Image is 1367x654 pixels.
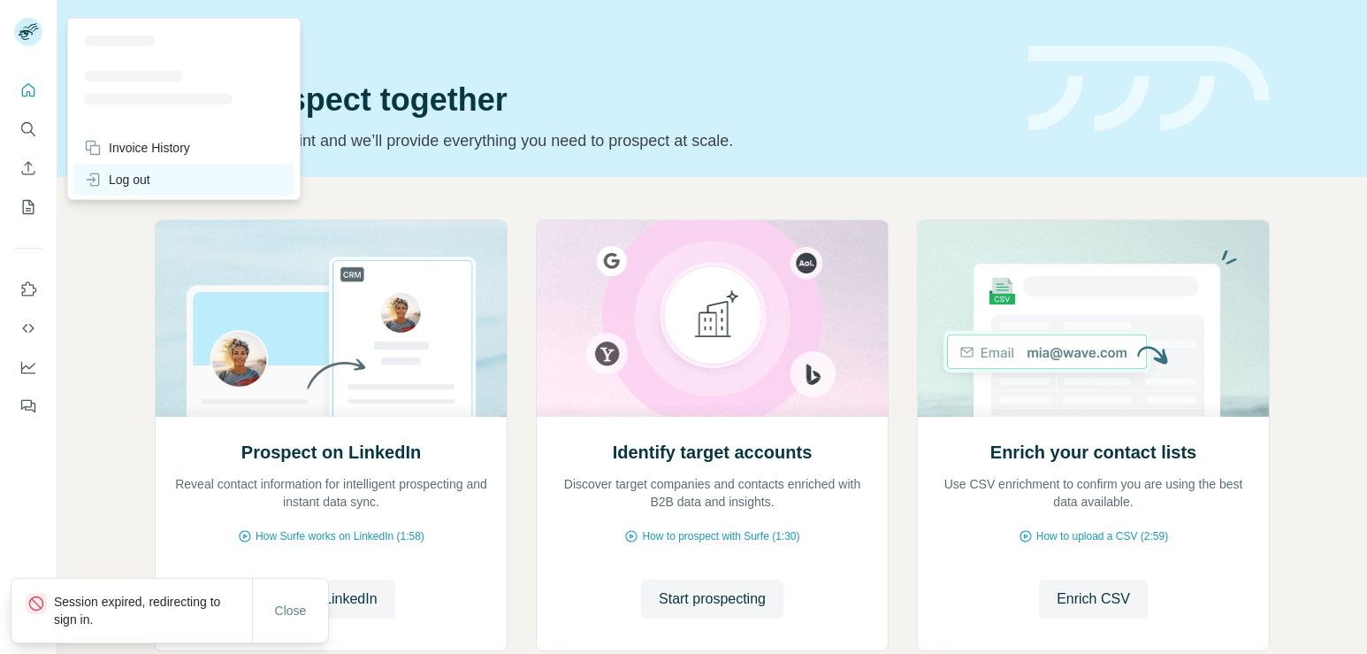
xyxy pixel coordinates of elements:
button: Use Surfe on LinkedIn [14,273,42,305]
h2: Identify target accounts [613,440,813,465]
button: Search [14,113,42,145]
img: Prospect on LinkedIn [155,220,508,417]
span: Close [275,602,307,619]
div: Log out [84,171,150,189]
button: Quick start [14,74,42,106]
span: How to upload a CSV (2:59) [1036,528,1168,544]
p: Session expired, redirecting to sign in. [54,593,252,628]
span: How Surfe works on LinkedIn (1:58) [256,528,424,544]
p: Pick your starting point and we’ll provide everything you need to prospect at scale. [155,128,1007,153]
span: How to prospect with Surfe (1:30) [642,528,799,544]
img: Enrich your contact lists [917,220,1270,417]
img: Identify target accounts [536,220,889,417]
div: Invoice History [84,139,190,157]
button: Close [263,595,319,627]
h2: Prospect on LinkedIn [241,440,421,465]
span: Go to LinkedIn [285,589,377,610]
button: Start prospecting [641,580,783,619]
p: Discover target companies and contacts enriched with B2B data and insights. [554,475,870,511]
p: Use CSV enrichment to confirm you are using the best data available. [936,475,1251,511]
p: Reveal contact information for intelligent prospecting and instant data sync. [173,475,489,511]
button: Enrich CSV [14,152,42,184]
button: Dashboard [14,351,42,383]
span: Start prospecting [659,589,766,610]
button: Use Surfe API [14,312,42,344]
h1: Let’s prospect together [155,82,1007,118]
div: Quick start [155,33,1007,50]
button: My lists [14,191,42,223]
button: Enrich CSV [1039,580,1148,619]
button: Feedback [14,390,42,422]
h2: Enrich your contact lists [990,440,1196,465]
span: Enrich CSV [1057,589,1130,610]
button: Go to LinkedIn [267,580,394,619]
img: banner [1028,46,1270,132]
